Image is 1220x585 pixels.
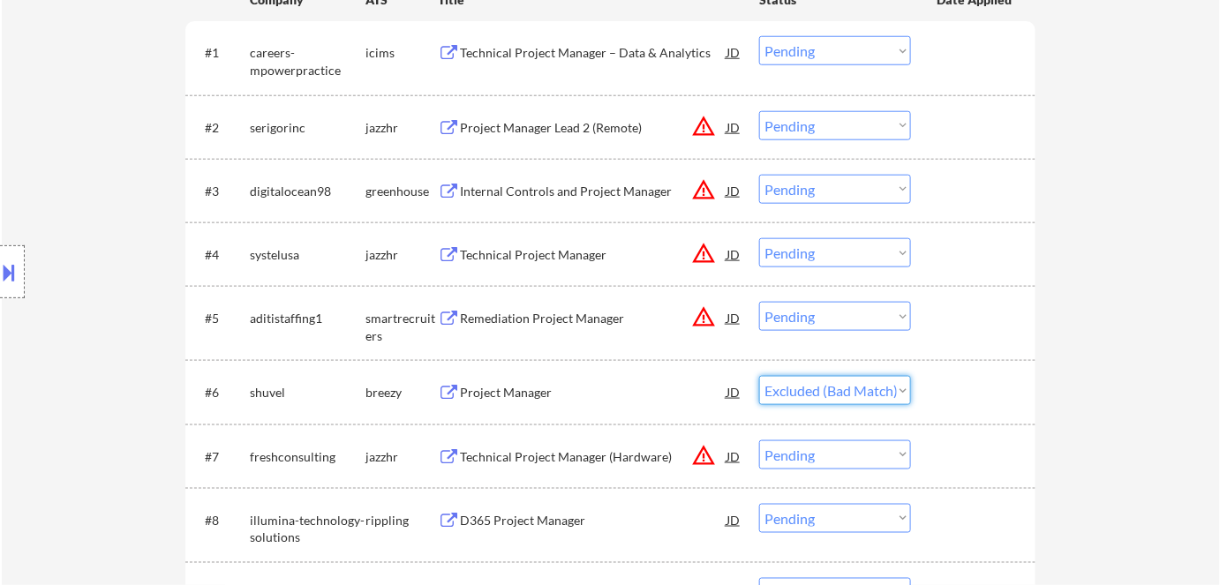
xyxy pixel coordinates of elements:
div: JD [725,504,742,536]
div: D365 Project Manager [460,512,727,529]
div: #7 [205,448,236,466]
div: careers-mpowerpractice [250,44,365,79]
button: warning_amber [691,443,716,468]
button: warning_amber [691,241,716,266]
div: jazzhr [365,119,438,137]
button: warning_amber [691,304,716,329]
div: Project Manager Lead 2 (Remote) [460,119,727,137]
div: #8 [205,512,236,529]
div: JD [725,36,742,68]
div: greenhouse [365,183,438,200]
div: JD [725,238,742,270]
div: #1 [205,44,236,62]
div: jazzhr [365,246,438,264]
div: Internal Controls and Project Manager [460,183,727,200]
button: warning_amber [691,177,716,202]
div: freshconsulting [250,448,365,466]
div: icims [365,44,438,62]
div: smartrecruiters [365,310,438,344]
div: JD [725,111,742,143]
div: Project Manager [460,384,727,401]
div: illumina-technology-solutions [250,512,365,546]
button: warning_amber [691,114,716,139]
div: Technical Project Manager (Hardware) [460,448,727,466]
div: Technical Project Manager – Data & Analytics [460,44,727,62]
div: jazzhr [365,448,438,466]
div: Technical Project Manager [460,246,727,264]
div: JD [725,175,742,206]
div: rippling [365,512,438,529]
div: JD [725,376,742,408]
div: JD [725,440,742,472]
div: JD [725,302,742,334]
div: breezy [365,384,438,401]
div: Remediation Project Manager [460,310,727,327]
